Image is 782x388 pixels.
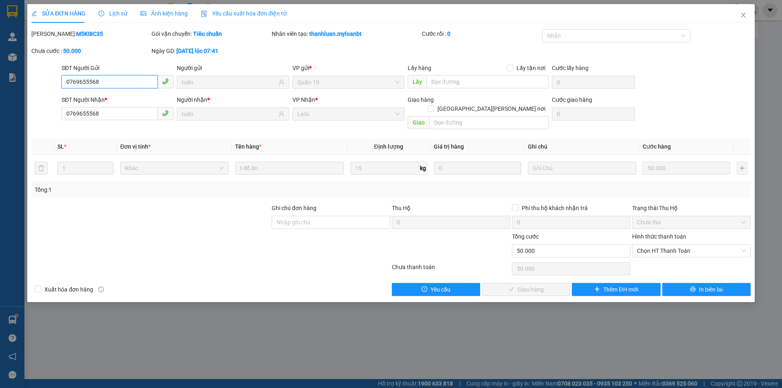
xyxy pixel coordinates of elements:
[57,143,64,150] span: SL
[643,162,730,175] input: 0
[177,64,289,72] div: Người gửi
[125,162,224,174] span: Khác
[279,111,284,117] span: user
[637,216,746,228] span: Chưa thu
[141,10,188,17] span: Ảnh kiện hàng
[518,204,591,213] span: Phí thu hộ khách nhận trả
[35,185,302,194] div: Tổng: 1
[662,283,751,296] button: printerIn biên lai
[594,286,600,293] span: plus
[152,29,270,38] div: Gói vận chuyển:
[429,116,549,129] input: Dọc đường
[434,143,464,150] span: Giá trị hàng
[162,110,169,116] span: phone
[63,48,81,54] b: 50.000
[408,96,434,103] span: Giao hàng
[162,78,169,85] span: phone
[193,31,222,37] b: Tiêu chuẩn
[690,286,696,293] span: printer
[732,4,755,27] button: Close
[235,143,261,150] span: Tên hàng
[272,216,390,229] input: Ghi chú đơn hàng
[513,64,549,72] span: Lấy tận nơi
[737,162,747,175] button: plus
[201,11,207,17] img: icon
[62,95,174,104] div: SĐT Người Nhận
[182,110,277,118] input: Tên người nhận
[201,10,287,17] span: Yêu cầu xuất hóa đơn điện tử
[447,31,450,37] b: 0
[120,143,151,150] span: Đơn vị tính
[182,78,277,87] input: Tên người gửi
[426,75,549,88] input: Dọc đường
[572,283,660,296] button: plusThêm ĐH mới
[431,285,450,294] span: Yêu cầu
[98,287,104,292] span: info-circle
[31,46,150,55] div: Chưa cước :
[141,11,146,16] span: picture
[643,143,671,150] span: Cước hàng
[419,162,427,175] span: kg
[391,263,511,277] div: Chưa thanh toán
[422,286,427,293] span: exclamation-circle
[552,107,635,121] input: Cước giao hàng
[99,10,127,17] span: Lịch sử
[235,162,343,175] input: VD: Bàn, Ghế
[41,285,97,294] span: Xuất hóa đơn hàng
[699,285,723,294] span: In biên lai
[374,143,403,150] span: Định lượng
[408,116,429,129] span: Giao
[292,64,404,72] div: VP gửi
[434,162,521,175] input: 0
[62,64,174,72] div: SĐT Người Gửi
[31,11,37,16] span: edit
[603,285,638,294] span: Thêm ĐH mới
[512,233,539,240] span: Tổng cước
[272,29,420,38] div: Nhân viên tạo:
[632,204,751,213] div: Trạng thái Thu Hộ
[309,31,362,37] b: thanhluan.myloanbt
[176,48,218,54] b: [DATE] lúc 07:41
[392,283,480,296] button: exclamation-circleYêu cầu
[279,79,284,85] span: user
[152,46,270,55] div: Ngày GD:
[552,76,635,89] input: Cước lấy hàng
[76,31,103,37] b: M5KI8C35
[177,95,289,104] div: Người nhận
[528,162,636,175] input: Ghi Chú
[552,65,589,71] label: Cước lấy hàng
[35,162,48,175] button: delete
[632,233,686,240] label: Hình thức thanh toán
[637,245,746,257] span: Chọn HT Thanh Toán
[31,10,86,17] span: SỬA ĐƠN HÀNG
[408,65,431,71] span: Lấy hàng
[392,205,411,211] span: Thu Hộ
[552,96,592,103] label: Cước giao hàng
[99,11,104,16] span: clock-circle
[408,75,426,88] span: Lấy
[482,283,570,296] button: checkGiao hàng
[422,29,540,38] div: Cước rồi :
[740,12,747,18] span: close
[31,29,150,38] div: [PERSON_NAME]:
[434,104,549,113] span: [GEOGRAPHIC_DATA][PERSON_NAME] nơi
[272,205,316,211] label: Ghi chú đơn hàng
[297,108,400,120] span: LaGi
[297,76,400,88] span: Quận 10
[292,96,315,103] span: VP Nhận
[525,139,639,155] th: Ghi chú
